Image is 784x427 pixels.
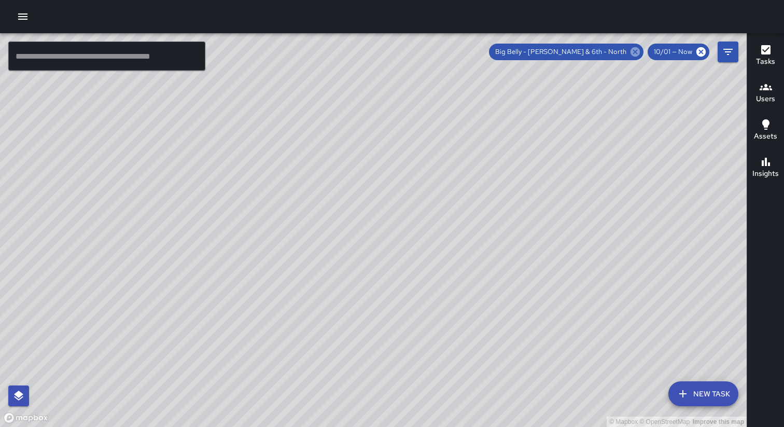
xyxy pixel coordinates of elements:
[747,37,784,75] button: Tasks
[747,75,784,112] button: Users
[756,56,775,67] h6: Tasks
[489,44,643,60] div: Big Belly - [PERSON_NAME] & 6th - North
[648,44,709,60] div: 10/01 — Now
[756,93,775,105] h6: Users
[747,112,784,149] button: Assets
[747,149,784,187] button: Insights
[718,42,738,62] button: Filters
[752,168,779,180] h6: Insights
[489,47,633,57] span: Big Belly - [PERSON_NAME] & 6th - North
[648,47,698,57] span: 10/01 — Now
[668,381,738,406] button: New Task
[754,131,777,142] h6: Assets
